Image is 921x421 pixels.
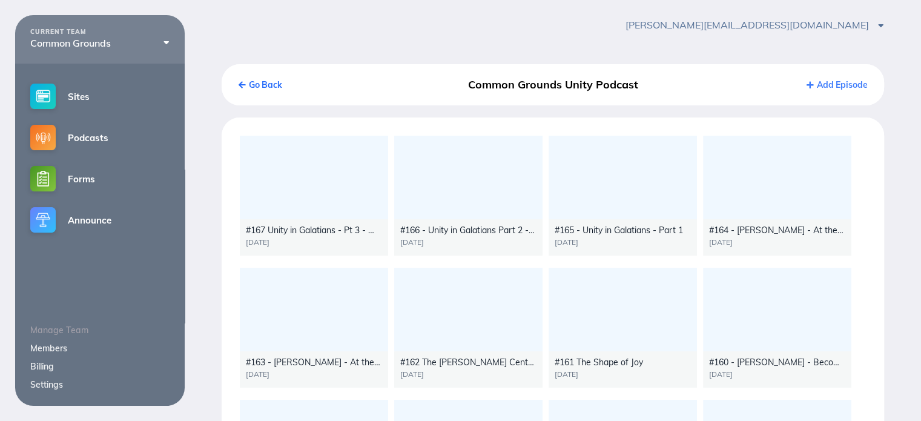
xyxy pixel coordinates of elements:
[30,38,170,48] div: Common Grounds
[240,136,388,256] a: #167 Unity in Galatians - Pt 3 - What is the [DEMOGRAPHIC_DATA][DATE]
[30,166,56,191] img: forms-small@2x.png
[549,136,697,256] a: #165 - Unity in Galatians - Part 1[DATE]
[703,136,851,256] a: #164 - [PERSON_NAME] - At the Crossroads Part 2[DATE]
[30,84,56,109] img: sites-small@2x.png
[240,268,388,388] a: #163 - [PERSON_NAME] - At the Crossroads[DATE]
[246,357,382,367] div: #163 - [PERSON_NAME] - At the Crossroads
[246,370,382,379] div: [DATE]
[30,125,56,150] img: podcasts-small@2x.png
[246,238,382,247] div: [DATE]
[709,357,845,367] div: #160 - [PERSON_NAME] - Becoming Curious
[400,357,536,367] div: #162 The [PERSON_NAME] Center for Joy and Human Flourishing
[15,199,185,240] a: Announce
[246,225,382,235] div: #167 Unity in Galatians - Pt 3 - What is the [DEMOGRAPHIC_DATA]
[239,79,282,90] a: Go Back
[30,207,56,233] img: announce-small@2x.png
[626,19,884,31] span: [PERSON_NAME][EMAIL_ADDRESS][DOMAIN_NAME]
[703,268,851,388] a: #160 - [PERSON_NAME] - Becoming Curious[DATE]
[549,268,697,388] a: #161 The Shape of Joy[DATE]
[30,361,54,372] a: Billing
[555,370,691,379] div: [DATE]
[400,238,536,247] div: [DATE]
[709,370,845,379] div: [DATE]
[555,357,691,367] div: #161 The Shape of Joy
[30,379,63,390] a: Settings
[15,158,185,199] a: Forms
[15,117,185,158] a: Podcasts
[555,225,691,235] div: #165 - Unity in Galatians - Part 1
[400,370,536,379] div: [DATE]
[807,79,867,90] a: Add Episode
[30,343,67,354] a: Members
[30,28,170,36] div: CURRENT TEAM
[709,225,845,235] div: #164 - [PERSON_NAME] - At the Crossroads Part 2
[15,76,185,117] a: Sites
[555,238,691,247] div: [DATE]
[30,325,88,336] span: Manage Team
[394,268,543,388] a: #162 The [PERSON_NAME] Center for Joy and Human Flourishing[DATE]
[709,238,845,247] div: [DATE]
[394,136,543,256] a: #166 - Unity in Galatians Part 2 - Compromises for the Sake of the [DEMOGRAPHIC_DATA]?[DATE]
[400,225,536,235] div: #166 - Unity in Galatians Part 2 - Compromises for the Sake of the [DEMOGRAPHIC_DATA]?
[448,74,658,96] div: Common Grounds Unity Podcast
